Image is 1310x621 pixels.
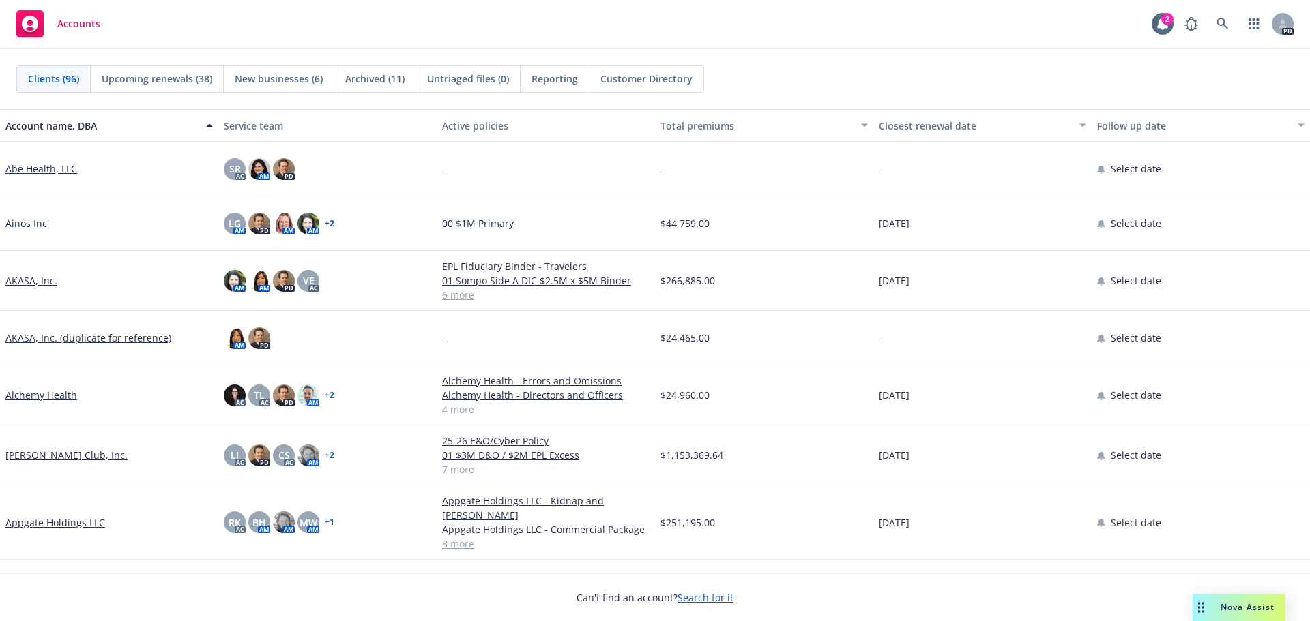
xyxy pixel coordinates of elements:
span: - [879,331,882,345]
button: Total premiums [655,109,873,142]
a: 01 $3M D&O / $2M EPL Excess [442,448,650,462]
span: Select date [1111,331,1161,345]
a: Alchemy Health - Directors and Officers [442,388,650,402]
button: Nova Assist [1193,594,1285,621]
span: TL [254,388,265,402]
a: 25-26 E&O/Cyber Policy [442,434,650,448]
span: Select date [1111,448,1161,462]
div: Total premiums [660,119,853,133]
span: Select date [1111,388,1161,402]
span: - [660,162,664,176]
a: Alchemy Health - Errors and Omissions [442,374,650,388]
span: - [879,162,882,176]
span: Select date [1111,162,1161,176]
span: $1,153,369.64 [660,448,723,462]
span: BH [252,515,266,530]
div: Service team [224,119,431,133]
span: $251,195.00 [660,515,715,530]
span: $44,759.00 [660,216,710,230]
span: Accounts [57,18,100,29]
a: 6 more [442,288,650,302]
div: Active policies [442,119,650,133]
img: photo [297,444,319,466]
span: [DATE] [879,515,909,530]
span: Clients (96) [28,72,79,86]
a: + 2 [325,391,334,399]
span: - [442,162,446,176]
span: VE [303,273,315,288]
a: AKASA, Inc. (duplicate for reference) [5,331,171,345]
img: photo [248,158,270,180]
button: Service team [218,109,437,142]
span: [DATE] [879,448,909,462]
a: + 2 [325,451,334,459]
span: CS [278,448,290,462]
img: photo [273,213,295,234]
span: New businesses (6) [235,72,323,86]
a: Arise Health, Inc. [5,573,83,587]
a: Search [1209,10,1236,37]
span: Select date [1111,515,1161,530]
a: 00 $1M Primary [442,216,650,230]
img: photo [248,444,270,466]
span: [DATE] [879,273,909,288]
a: Appgate Holdings LLC - Commercial Package [442,522,650,536]
span: $24,465.00 [660,331,710,345]
a: Appgate Holdings LLC [5,515,105,530]
img: photo [273,511,295,533]
span: - [442,331,446,345]
div: Account name, DBA [5,119,198,133]
a: 01 Sompo Side A DIC $2.5M x $5M Binder [442,273,650,288]
img: photo [248,327,270,349]
span: LI [231,448,239,462]
span: SR [229,162,241,176]
a: + 1 [325,518,334,526]
a: 7 more [442,462,650,476]
span: MW [300,515,317,530]
img: photo [297,213,319,234]
img: photo [297,384,319,406]
span: Select date [1111,216,1161,230]
button: Closest renewal date [873,109,1092,142]
div: Follow up date [1097,119,1290,133]
a: EPL Fiduciary Binder - Travelers [442,259,650,273]
span: Untriaged files (0) [427,72,509,86]
span: Reporting [532,72,578,86]
a: Ainos Inc [5,216,47,230]
img: photo [273,384,295,406]
img: photo [224,327,246,349]
a: Search for it [678,591,733,604]
a: + 2 [325,219,334,228]
a: Accounts [11,5,106,43]
span: Archived (11) [345,72,405,86]
img: photo [273,270,295,292]
a: Alchemy Health [5,388,77,402]
button: Follow up date [1092,109,1310,142]
a: Appgate Holdings LLC - Kidnap and [PERSON_NAME] [442,494,650,522]
a: Report a Bug [1178,10,1205,37]
span: [DATE] [879,216,909,230]
span: Nova Assist [1221,601,1275,613]
span: $266,885.00 [660,273,715,288]
div: Closest renewal date [879,119,1071,133]
img: photo [248,270,270,292]
span: Upcoming renewals (38) [102,72,212,86]
span: Select date [1111,273,1161,288]
a: Switch app [1240,10,1268,37]
img: photo [273,158,295,180]
span: RK [229,515,241,530]
img: photo [224,270,246,292]
img: photo [248,213,270,234]
button: Active policies [437,109,655,142]
span: LG [229,216,241,230]
span: Customer Directory [600,72,693,86]
img: photo [224,384,246,406]
span: [DATE] [879,388,909,402]
span: $24,960.00 [660,388,710,402]
a: 4 more [442,402,650,416]
a: [PERSON_NAME] Club, Inc. [5,448,128,462]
